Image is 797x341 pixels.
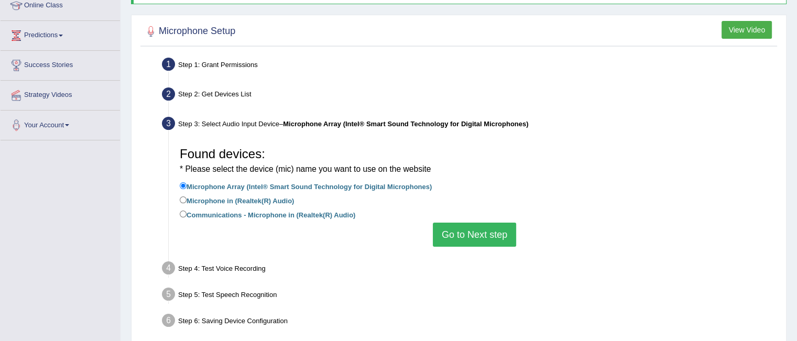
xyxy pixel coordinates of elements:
label: Communications - Microphone in (Realtek(R) Audio) [180,208,355,220]
h2: Microphone Setup [143,24,235,39]
div: Step 5: Test Speech Recognition [157,284,781,307]
a: Predictions [1,21,120,47]
span: – [279,120,528,128]
div: Step 6: Saving Device Configuration [157,311,781,334]
div: Step 4: Test Voice Recording [157,258,781,281]
label: Microphone Array (Intel® Smart Sound Technology for Digital Microphones) [180,180,432,192]
h3: Found devices: [180,147,769,175]
div: Step 3: Select Audio Input Device [157,114,781,137]
a: Your Account [1,111,120,137]
input: Communications - Microphone in (Realtek(R) Audio) [180,211,187,217]
div: Step 1: Grant Permissions [157,54,781,78]
b: Microphone Array (Intel® Smart Sound Technology for Digital Microphones) [283,120,528,128]
div: Step 2: Get Devices List [157,84,781,107]
a: Success Stories [1,51,120,77]
input: Microphone in (Realtek(R) Audio) [180,196,187,203]
small: * Please select the device (mic) name you want to use on the website [180,164,431,173]
button: View Video [722,21,772,39]
input: Microphone Array (Intel® Smart Sound Technology for Digital Microphones) [180,182,187,189]
label: Microphone in (Realtek(R) Audio) [180,194,294,206]
button: Go to Next step [433,223,516,247]
a: Strategy Videos [1,81,120,107]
